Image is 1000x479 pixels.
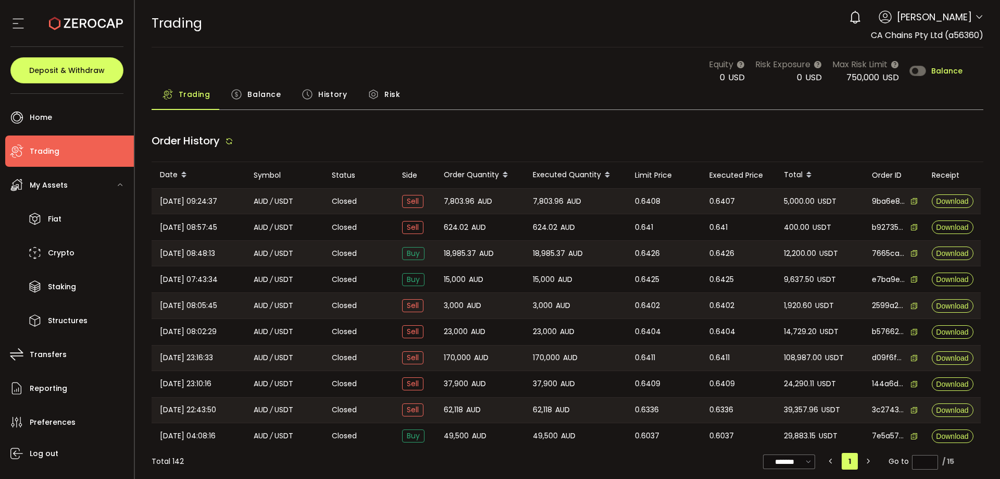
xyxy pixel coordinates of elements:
span: b5766201-d92d-4d89-b14b-a914763fe8c4 [872,326,905,337]
em: / [270,195,273,207]
span: AUD [471,222,486,234]
span: 0.6425 [709,274,734,286]
span: Download [936,276,968,283]
span: Order History [152,133,220,148]
em: / [270,404,273,416]
span: 3c27439a-446f-4a8b-ba23-19f8e456f2b1 [872,404,905,415]
span: AUD [254,222,268,234]
span: Balance [247,84,281,105]
button: Download [932,273,973,286]
button: Download [932,220,973,234]
div: / 15 [942,456,954,467]
span: AUD [558,274,572,286]
span: 23,000 [533,326,557,338]
span: Download [936,302,968,310]
span: 0.641 [709,222,728,234]
span: 15,000 [444,274,466,286]
span: Download [936,198,968,205]
span: 3,000 [533,300,553,312]
span: 7665ca89-7554-493f-af95-32222863dfaa [872,248,905,259]
span: History [318,84,347,105]
span: Trading [152,14,202,32]
span: 0.6426 [635,248,660,260]
span: b9273550-9ec8-42ab-b440-debceb6bf362 [872,222,905,233]
span: 170,000 [533,352,560,364]
em: / [270,222,273,234]
span: Structures [48,313,87,328]
span: 0.641 [635,222,653,234]
span: AUD [466,404,481,416]
span: USD [728,71,745,83]
span: USDT [274,195,293,207]
span: 170,000 [444,352,471,364]
span: 0.6404 [709,326,735,338]
span: Sell [402,195,423,208]
span: AUD [254,300,268,312]
span: 0 [797,71,802,83]
span: 0.6425 [635,274,659,286]
span: Sell [402,299,423,312]
span: 7e5a57ea-2eeb-4fe1-95a1-63164c76f1e0 [872,431,905,441]
span: USDT [274,430,293,442]
span: 0.6402 [709,300,734,312]
span: USDT [274,404,293,416]
span: Closed [332,196,357,207]
span: AUD [467,300,481,312]
span: AUD [563,352,578,364]
span: AUD [560,326,574,338]
span: USDT [819,248,838,260]
span: USDT [815,300,834,312]
button: Download [932,377,973,391]
span: Closed [332,300,357,311]
em: / [270,274,273,286]
span: [DATE] 09:24:37 [160,195,217,207]
span: [DATE] 08:57:45 [160,222,217,234]
span: AUD [555,404,570,416]
div: Limit Price [627,169,701,181]
span: 15,000 [533,274,555,286]
button: Download [932,351,973,365]
em: / [270,378,273,390]
div: Total 142 [152,456,184,467]
span: AUD [254,326,268,338]
span: 7,803.96 [444,195,474,207]
span: 750,000 [846,71,879,83]
em: / [270,300,273,312]
em: / [270,248,273,260]
em: / [270,326,273,338]
span: Closed [332,222,357,233]
span: 0.6037 [709,430,734,442]
span: 0.6407 [709,195,735,207]
span: AUD [474,352,489,364]
span: AUD [472,430,486,442]
span: USDT [825,352,844,364]
div: Status [323,169,394,181]
span: [DATE] 22:43:50 [160,404,216,416]
div: Date [152,166,245,184]
span: 1,920.60 [784,300,812,312]
span: 0.6037 [635,430,659,442]
span: 624.02 [444,222,468,234]
span: USDT [274,352,293,364]
span: Home [30,110,52,125]
span: Closed [332,352,357,363]
span: 18,985.37 [533,248,565,260]
span: 0.6408 [635,195,660,207]
div: Executed Quantity [524,166,627,184]
span: 0.6411 [635,352,655,364]
span: Log out [30,446,58,461]
div: Total [776,166,864,184]
span: AUD [254,404,268,416]
span: Reporting [30,381,67,396]
span: Risk [384,84,400,105]
span: 37,900 [533,378,557,390]
span: Buy [402,247,424,260]
span: Risk Exposure [755,58,810,71]
button: Download [932,194,973,208]
span: AUD [254,195,268,207]
span: Download [936,380,968,388]
span: USDT [274,248,293,260]
span: Equity [709,58,733,71]
span: 400.00 [784,222,809,234]
div: Receipt [923,169,981,181]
